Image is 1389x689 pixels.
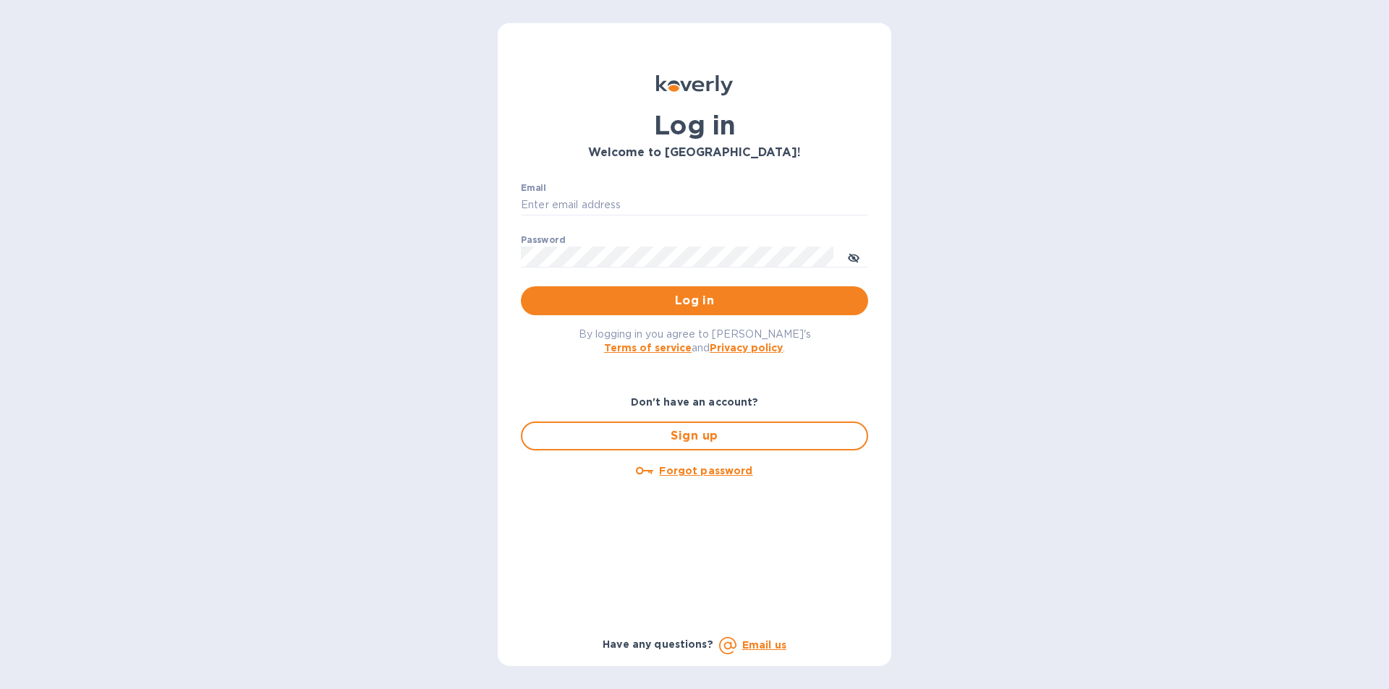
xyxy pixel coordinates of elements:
[839,242,868,271] button: toggle password visibility
[659,465,752,476] u: Forgot password
[579,328,811,354] span: By logging in you agree to [PERSON_NAME]'s and .
[521,146,868,160] h3: Welcome to [GEOGRAPHIC_DATA]!
[521,421,868,450] button: Sign up
[710,342,783,354] a: Privacy policy
[603,638,713,650] b: Have any questions?
[521,110,868,140] h1: Log in
[656,75,733,95] img: Koverly
[534,427,855,445] span: Sign up
[742,639,786,651] a: Email us
[631,396,759,408] b: Don't have an account?
[521,184,546,192] label: Email
[604,342,692,354] a: Terms of service
[521,236,565,244] label: Password
[532,292,857,309] span: Log in
[521,194,868,216] input: Enter email address
[521,286,868,315] button: Log in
